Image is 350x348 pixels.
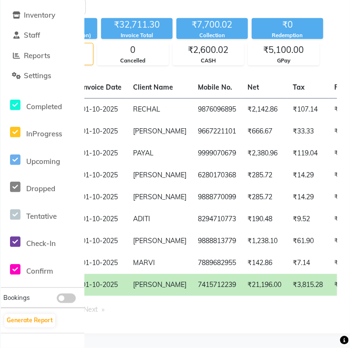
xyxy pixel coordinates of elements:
[133,280,186,289] span: [PERSON_NAME]
[192,121,242,143] td: 9667221101
[24,10,55,20] span: Inventory
[82,105,118,113] span: 01-10-2025
[287,186,329,208] td: ₹14.29
[198,83,232,92] span: Mobile No.
[133,171,186,179] span: [PERSON_NAME]
[82,215,118,223] span: 01-10-2025
[242,274,287,296] td: ₹21,196.00
[83,306,98,314] span: Next
[287,252,329,274] td: ₹7.14
[133,105,160,113] span: RECHAL
[242,143,287,164] td: ₹2,380.96
[101,18,173,31] div: ₹32,711.30
[176,31,248,40] div: Collection
[293,83,305,92] span: Tax
[133,83,173,92] span: Client Name
[24,51,50,60] span: Reports
[247,83,259,92] span: Net
[287,274,329,296] td: ₹3,815.28
[248,43,319,57] div: ₹5,100.00
[133,215,150,223] span: ADITI
[248,57,319,65] div: GPay
[242,121,287,143] td: ₹666.67
[242,186,287,208] td: ₹285.72
[22,304,337,317] nav: Pagination
[82,280,118,289] span: 01-10-2025
[287,143,329,164] td: ₹119.04
[192,164,242,186] td: 6280170368
[98,57,168,65] div: Cancelled
[82,83,122,92] span: Invoice Date
[24,31,40,40] span: Staff
[82,236,118,245] span: 01-10-2025
[98,43,168,57] div: 0
[242,98,287,121] td: ₹2,142.86
[3,71,82,82] a: Settings
[82,127,118,135] span: 01-10-2025
[192,143,242,164] td: 9999070679
[3,30,82,41] a: Staff
[133,193,186,201] span: [PERSON_NAME]
[133,236,186,245] span: [PERSON_NAME]
[3,10,82,21] a: Inventory
[82,149,118,157] span: 01-10-2025
[133,127,186,135] span: [PERSON_NAME]
[133,149,154,157] span: PAYAL
[287,121,329,143] td: ₹33.33
[334,83,346,92] span: Fee
[287,208,329,230] td: ₹9.52
[252,18,323,31] div: ₹0
[173,57,244,65] div: CASH
[242,252,287,274] td: ₹142.86
[24,71,51,80] span: Settings
[287,230,329,252] td: ₹61.90
[242,208,287,230] td: ₹190.48
[242,230,287,252] td: ₹1,238.10
[82,171,118,179] span: 01-10-2025
[287,98,329,121] td: ₹107.14
[192,252,242,274] td: 7889682955
[133,258,155,267] span: MARVI
[173,43,244,57] div: ₹2,600.02
[82,258,118,267] span: 01-10-2025
[101,31,173,40] div: Invoice Total
[252,31,323,40] div: Redemption
[192,98,242,121] td: 9876096895
[192,230,242,252] td: 9888813779
[3,294,30,301] span: Bookings
[4,314,55,328] button: Generate Report
[82,193,118,201] span: 01-10-2025
[192,208,242,230] td: 8294710773
[192,274,242,296] td: 7415712239
[176,18,248,31] div: ₹7,700.02
[287,164,329,186] td: ₹14.29
[3,51,82,61] a: Reports
[192,186,242,208] td: 9888770099
[242,164,287,186] td: ₹285.72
